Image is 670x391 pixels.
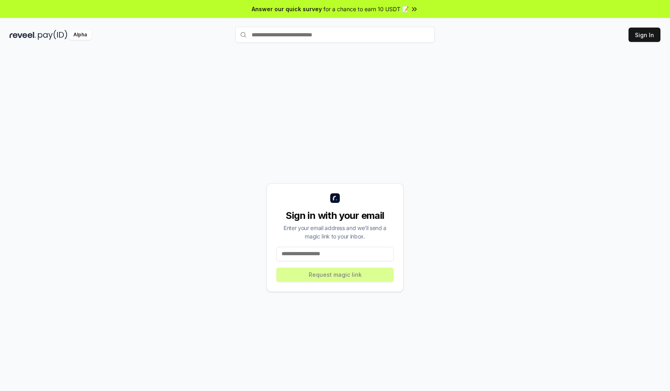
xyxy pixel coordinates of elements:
[276,209,394,222] div: Sign in with your email
[276,224,394,240] div: Enter your email address and we’ll send a magic link to your inbox.
[252,5,322,13] span: Answer our quick survey
[629,28,660,42] button: Sign In
[330,193,340,203] img: logo_small
[69,30,91,40] div: Alpha
[323,5,409,13] span: for a chance to earn 10 USDT 📝
[38,30,67,40] img: pay_id
[10,30,36,40] img: reveel_dark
